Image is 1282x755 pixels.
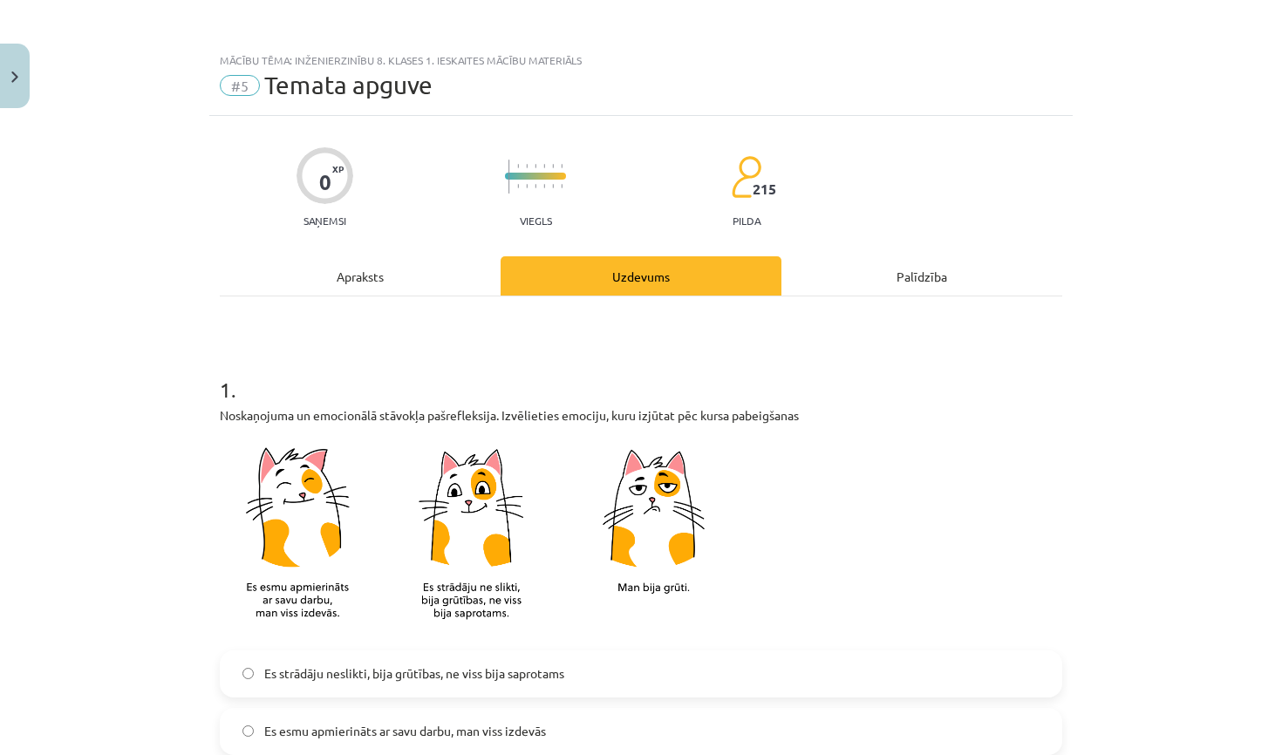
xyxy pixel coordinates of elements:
p: pilda [733,214,760,227]
img: students-c634bb4e5e11cddfef0936a35e636f08e4e9abd3cc4e673bd6f9a4125e45ecb1.svg [731,155,761,199]
input: Es strādāju neslikti, bija grūtības, ne viss bija saprotams [242,668,254,679]
span: 215 [753,181,776,197]
img: icon-short-line-57e1e144782c952c97e751825c79c345078a6d821885a25fce030b3d8c18986b.svg [561,184,563,188]
input: Es esmu apmierināts ar savu darbu, man viss izdevās [242,725,254,737]
img: icon-short-line-57e1e144782c952c97e751825c79c345078a6d821885a25fce030b3d8c18986b.svg [535,184,536,188]
div: Mācību tēma: Inženierzinību 8. klases 1. ieskaites mācību materiāls [220,54,1062,66]
img: icon-short-line-57e1e144782c952c97e751825c79c345078a6d821885a25fce030b3d8c18986b.svg [535,164,536,168]
img: icon-short-line-57e1e144782c952c97e751825c79c345078a6d821885a25fce030b3d8c18986b.svg [517,184,519,188]
img: icon-close-lesson-0947bae3869378f0d4975bcd49f059093ad1ed9edebbc8119c70593378902aed.svg [11,71,18,83]
div: Uzdevums [501,256,781,296]
div: Apraksts [220,256,501,296]
h1: 1 . [220,347,1062,401]
img: icon-short-line-57e1e144782c952c97e751825c79c345078a6d821885a25fce030b3d8c18986b.svg [561,164,563,168]
span: #5 [220,75,260,96]
div: Palīdzība [781,256,1062,296]
span: Es strādāju neslikti, bija grūtības, ne viss bija saprotams [264,664,564,683]
span: Es esmu apmierināts ar savu darbu, man viss izdevās [264,722,546,740]
div: 0 [319,170,331,194]
span: Temata apguve [264,71,433,99]
img: icon-short-line-57e1e144782c952c97e751825c79c345078a6d821885a25fce030b3d8c18986b.svg [552,184,554,188]
img: icon-short-line-57e1e144782c952c97e751825c79c345078a6d821885a25fce030b3d8c18986b.svg [517,164,519,168]
p: Saņemsi [297,214,353,227]
img: icon-short-line-57e1e144782c952c97e751825c79c345078a6d821885a25fce030b3d8c18986b.svg [526,164,528,168]
p: Noskaņojuma un emocionālā stāvokļa pašrefleksija. Izvēlieties emociju, kuru izjūtat pēc kursa pab... [220,406,1062,425]
img: icon-short-line-57e1e144782c952c97e751825c79c345078a6d821885a25fce030b3d8c18986b.svg [543,184,545,188]
p: Viegls [520,214,552,227]
img: icon-long-line-d9ea69661e0d244f92f715978eff75569469978d946b2353a9bb055b3ed8787d.svg [508,160,510,194]
span: XP [332,164,344,173]
img: icon-short-line-57e1e144782c952c97e751825c79c345078a6d821885a25fce030b3d8c18986b.svg [552,164,554,168]
img: icon-short-line-57e1e144782c952c97e751825c79c345078a6d821885a25fce030b3d8c18986b.svg [543,164,545,168]
img: icon-short-line-57e1e144782c952c97e751825c79c345078a6d821885a25fce030b3d8c18986b.svg [526,184,528,188]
